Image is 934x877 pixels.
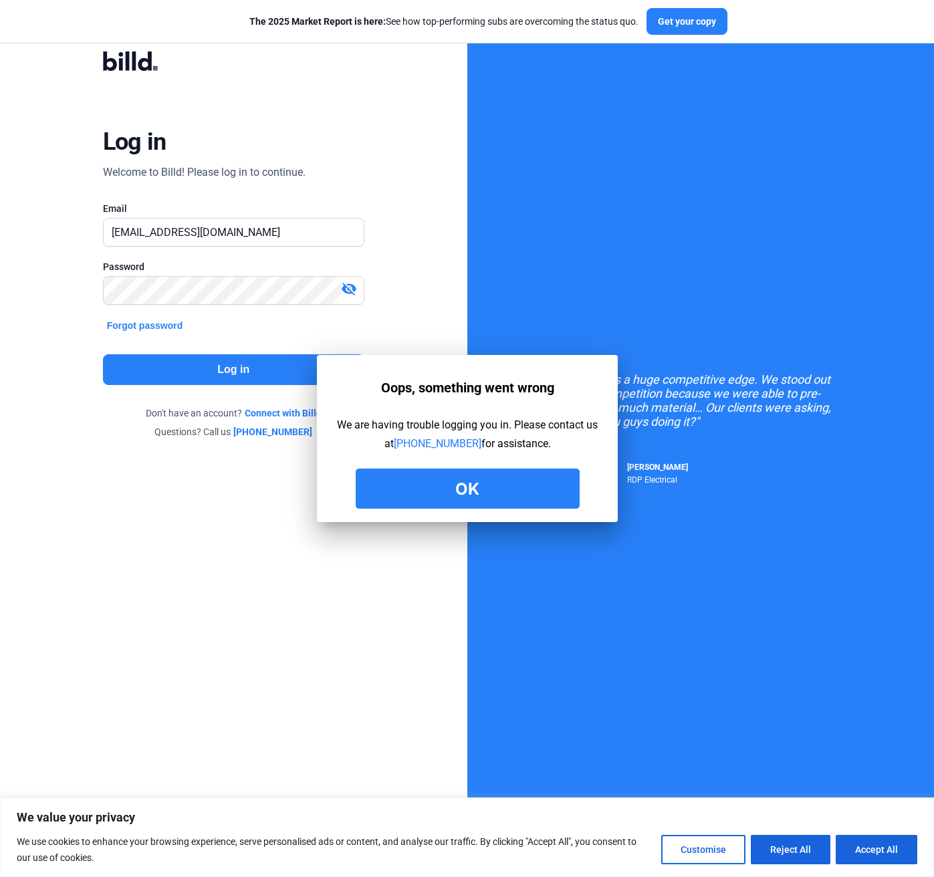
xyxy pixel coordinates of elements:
button: Customise [661,835,745,864]
button: Get your copy [647,8,727,35]
button: Accept All [836,835,917,864]
p: We value your privacy [17,809,917,826]
div: Oops, something went wrong [380,375,554,400]
button: Ok [355,469,579,509]
span: The 2025 Market Report is here: [249,16,386,27]
div: See how top-performing subs are overcoming the status quo. [249,15,638,28]
div: We are having trouble logging you in. Please contact us at for assistance. [337,416,598,453]
a: [PHONE_NUMBER] [393,437,481,450]
p: We use cookies to enhance your browsing experience, serve personalised ads or content, and analys... [17,834,651,866]
button: Reject All [751,835,830,864]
